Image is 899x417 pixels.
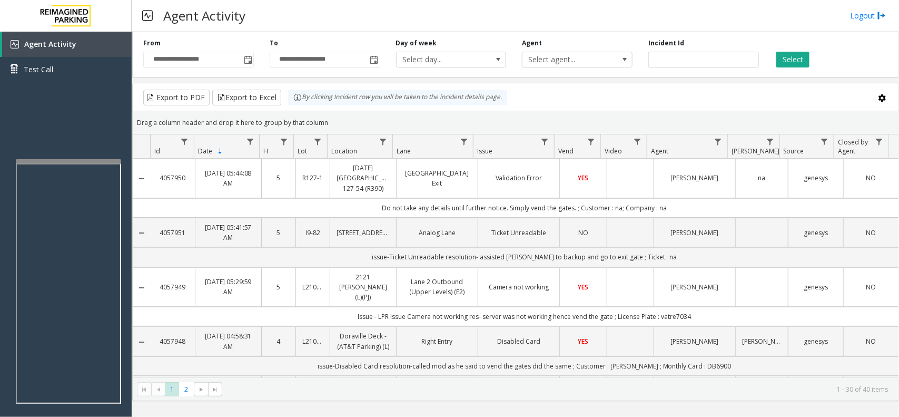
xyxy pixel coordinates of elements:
span: NO [578,228,588,237]
span: Vend [558,147,574,156]
a: [PERSON_NAME] [660,173,729,183]
span: [PERSON_NAME] [732,147,779,156]
span: Toggle popup [242,52,253,67]
td: issue-Ticket Unreadable resolution- assisted [PERSON_NAME] to backup and go to exit gate ; Ticket... [151,247,898,267]
span: Select agent... [522,52,610,67]
a: Lot Filter Menu [311,134,325,149]
span: Go to the next page [194,382,208,397]
a: [DATE] 05:44:08 AM [202,168,255,188]
a: Location Filter Menu [376,134,390,149]
button: Export to Excel [212,90,281,105]
a: [PERSON_NAME] [660,228,729,238]
a: Validation Error [485,173,553,183]
a: [STREET_ADDRESS] [337,228,390,238]
a: NO [850,282,892,292]
span: Agent Activity [24,39,76,49]
label: Incident Id [648,38,684,48]
span: YES [578,173,589,182]
h3: Agent Activity [158,3,251,28]
a: genesys [795,173,837,183]
a: NO [566,228,600,238]
a: Issue Filter Menu [538,134,552,149]
button: Select [776,52,809,67]
span: NO [866,337,876,346]
a: L21003600 [302,336,323,346]
span: Go to the last page [208,382,222,397]
a: YES [566,282,600,292]
a: YES [566,173,600,183]
span: Page 2 [179,382,193,396]
a: Disabled Card [485,336,553,346]
a: [DATE] 04:58:31 AM [202,331,255,351]
a: Lane 2 Outbound (Upper Levels) (E2) [403,277,471,297]
td: Do not take any details until further notice. Simply vend the gates. ; Customer : na; Company : na [151,198,898,218]
td: Issue - LPR Issue Camera not working res- server was not working hence vend the gate ; License Pl... [151,307,898,326]
a: NO [850,173,892,183]
a: Vend Filter Menu [584,134,598,149]
a: Ticket Unreadable [485,228,553,238]
a: Agent Activity [2,32,132,57]
div: Drag a column header and drop it here to group by that column [133,113,898,132]
a: genesys [795,336,837,346]
span: YES [578,337,589,346]
img: 'icon' [11,40,19,49]
td: issue-Disabled Card resolution-called mod as he said to vend the gates did the same ; Customer : ... [151,356,898,376]
a: [PERSON_NAME] [742,336,782,346]
span: H [264,147,269,156]
span: Closed by Agent [838,138,868,156]
span: YES [578,283,589,292]
a: Agent Filter Menu [711,134,725,149]
span: Location [331,147,357,156]
div: By clicking Incident row you will be taken to the incident details page. [288,90,507,105]
span: Video [605,147,622,156]
a: Collapse Details [133,229,151,237]
a: Doraville Deck - (AT&T Parking) (L) [337,331,390,351]
a: 4 [268,336,289,346]
span: Toggle popup [368,52,380,67]
a: Parker Filter Menu [763,134,777,149]
label: To [270,38,278,48]
a: 4057948 [157,336,189,346]
label: Agent [522,38,542,48]
img: infoIcon.svg [293,93,302,102]
span: NO [866,173,876,182]
kendo-pager-info: 1 - 30 of 40 items [229,385,888,394]
img: pageIcon [142,3,153,28]
span: Id [154,147,160,156]
span: Select day... [397,52,484,67]
a: Camera not working [485,282,553,292]
a: Collapse Details [133,338,151,346]
a: YES [566,336,600,346]
a: genesys [795,282,837,292]
a: Collapse Details [133,174,151,183]
a: Logout [850,10,886,21]
span: Page 1 [165,382,179,396]
span: NO [866,228,876,237]
a: Lane Filter Menu [457,134,471,149]
a: Date Filter Menu [243,134,257,149]
a: R127-1 [302,173,323,183]
a: genesys [795,228,837,238]
a: Source Filter Menu [817,134,832,149]
a: H Filter Menu [276,134,291,149]
a: Closed by Agent Filter Menu [872,134,886,149]
a: Analog Lane [403,228,471,238]
img: logout [877,10,886,21]
a: Right Entry [403,336,471,346]
a: [DATE] 05:29:59 AM [202,277,255,297]
a: [GEOGRAPHIC_DATA] Exit [403,168,471,188]
label: From [143,38,161,48]
span: Lane [397,147,411,156]
button: Export to PDF [143,90,210,105]
a: 4057949 [157,282,189,292]
span: Go to the last page [211,385,219,394]
a: 2121 [PERSON_NAME] (L)(PJ) [337,272,390,303]
span: Lot [298,147,307,156]
span: Agent [651,147,668,156]
a: Video Filter Menu [630,134,645,149]
span: Go to the next page [197,385,205,394]
span: Source [784,147,804,156]
a: [PERSON_NAME] [660,336,729,346]
span: Sortable [216,147,224,156]
a: [PERSON_NAME] [660,282,729,292]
